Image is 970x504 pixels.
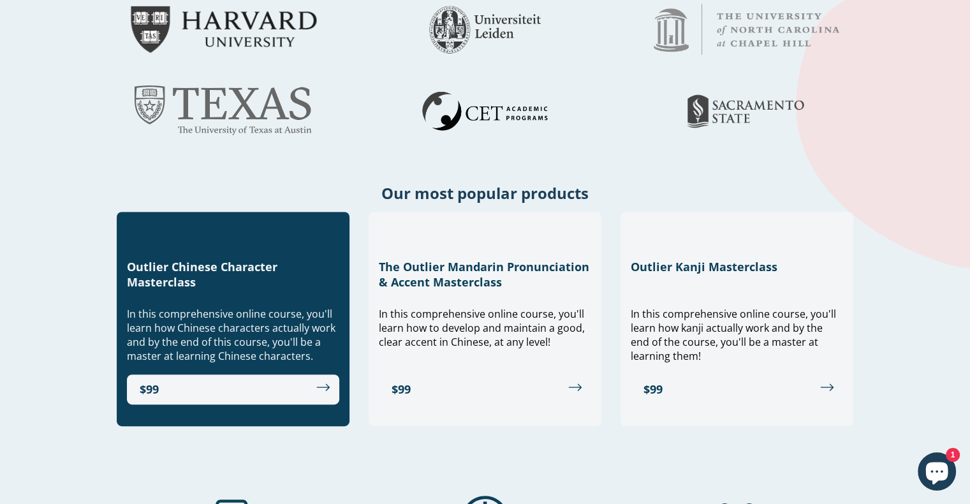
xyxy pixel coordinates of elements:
[379,307,585,349] span: In this comprehensive online course, you'll learn how to develop and maintain a good, clear accen...
[631,374,843,404] a: $99
[127,259,339,290] h3: Outlier Chinese Character Masterclass
[631,259,843,274] h3: Outlier Kanji Masterclass
[127,307,335,363] span: In this comprehensive online course, you'll learn how Chinese characters actually work and by the...
[631,307,836,363] span: In this comprehensive online course, you'll learn how kanji actually work and by the end of the c...
[379,259,591,290] h3: The Outlier Mandarin Pronunciation & Accent Masterclass
[379,374,591,404] a: $99
[914,452,960,494] inbox-online-store-chat: Shopify online store chat
[127,374,339,404] a: $99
